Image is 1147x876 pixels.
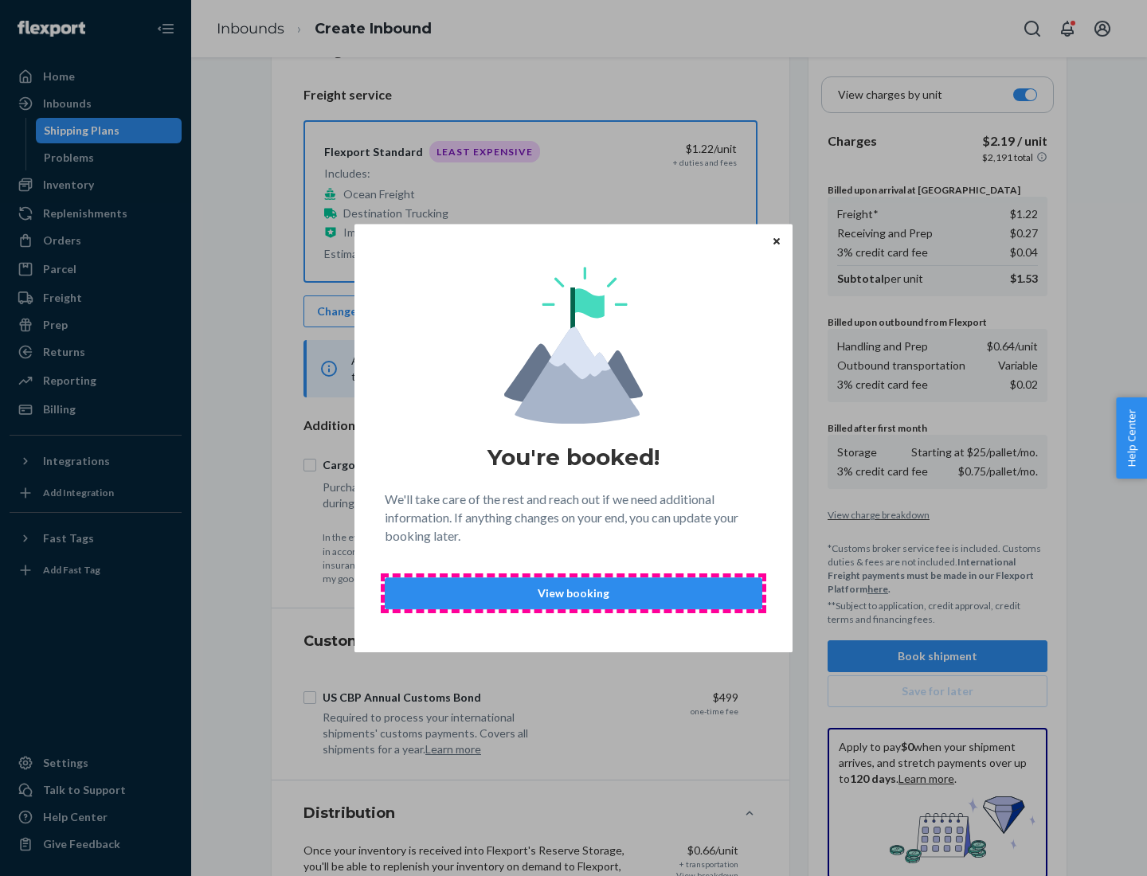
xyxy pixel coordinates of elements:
img: svg+xml,%3Csvg%20viewBox%3D%220%200%20174%20197%22%20fill%3D%22none%22%20xmlns%3D%22http%3A%2F%2F... [504,267,643,424]
p: View booking [398,585,749,601]
button: View booking [385,577,762,609]
p: We'll take care of the rest and reach out if we need additional information. If anything changes ... [385,491,762,546]
h1: You're booked! [487,443,660,471]
button: Close [769,232,785,249]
